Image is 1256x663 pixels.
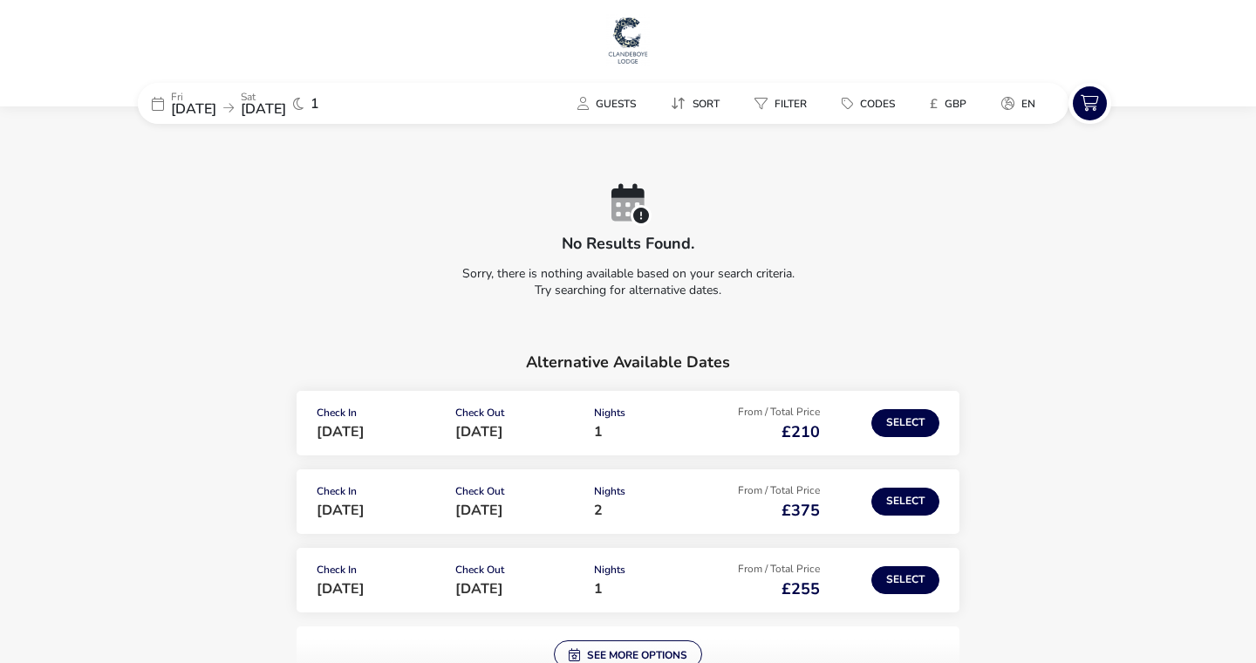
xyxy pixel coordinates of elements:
[171,99,216,119] span: [DATE]
[311,97,319,111] span: 1
[775,97,807,111] span: Filter
[871,409,939,437] button: Select
[713,407,819,424] p: From / Total Price
[741,91,821,116] button: Filter
[594,486,700,503] p: Nights
[657,91,741,116] naf-pibe-menu-bar-item: Sort
[828,91,916,116] naf-pibe-menu-bar-item: Codes
[782,500,820,521] span: £375
[171,92,216,102] p: Fri
[594,501,603,520] span: 2
[455,564,580,582] p: Check Out
[782,421,820,442] span: £210
[713,564,819,581] p: From / Total Price
[297,340,959,391] h2: Alternative Available Dates
[657,91,734,116] button: Sort
[138,251,1118,305] p: Sorry, there is nothing available based on your search criteria. Try searching for alternative da...
[871,488,939,516] button: Select
[916,91,987,116] naf-pibe-menu-bar-item: £GBP
[317,407,441,425] p: Check In
[860,97,895,111] span: Codes
[606,14,650,66] img: Main Website
[594,407,700,425] p: Nights
[916,91,980,116] button: £GBP
[596,97,636,111] span: Guests
[741,91,828,116] naf-pibe-menu-bar-item: Filter
[241,99,286,119] span: [DATE]
[455,501,503,520] span: [DATE]
[138,83,399,124] div: Fri[DATE]Sat[DATE]1
[1021,97,1035,111] span: en
[594,422,603,441] span: 1
[871,566,939,594] button: Select
[930,95,938,113] i: £
[455,486,580,503] p: Check Out
[594,564,700,582] p: Nights
[828,91,909,116] button: Codes
[241,92,286,102] p: Sat
[317,501,365,520] span: [DATE]
[562,233,694,254] h2: No results found.
[987,91,1056,116] naf-pibe-menu-bar-item: en
[455,407,580,425] p: Check Out
[693,97,720,111] span: Sort
[569,647,687,661] span: See more options
[563,91,657,116] naf-pibe-menu-bar-item: Guests
[713,485,819,502] p: From / Total Price
[945,97,966,111] span: GBP
[455,579,503,598] span: [DATE]
[987,91,1049,116] button: en
[455,422,503,441] span: [DATE]
[317,579,365,598] span: [DATE]
[317,422,365,441] span: [DATE]
[782,578,820,599] span: £255
[317,486,441,503] p: Check In
[563,91,650,116] button: Guests
[317,564,441,582] p: Check In
[594,579,603,598] span: 1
